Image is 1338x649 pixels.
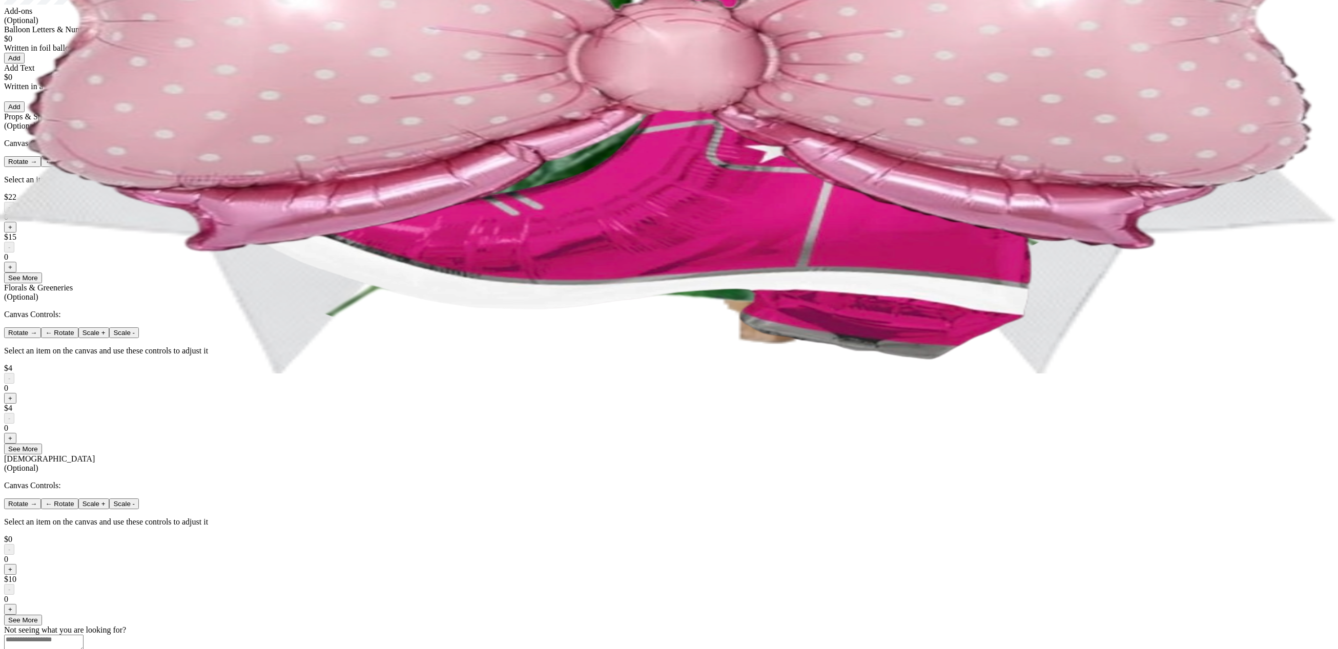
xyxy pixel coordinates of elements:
button: - [4,544,14,555]
button: + [4,393,16,404]
button: Scale + [78,498,110,509]
button: See More [4,615,42,625]
button: ← Rotate [41,498,78,509]
div: [DEMOGRAPHIC_DATA] [4,454,1334,473]
div: 0 [4,595,1334,604]
p: Canvas Controls: [4,481,1334,490]
div: Not seeing what you are looking for? [4,625,1334,635]
button: Scale - [109,498,138,509]
button: - [4,413,14,424]
button: See More [4,444,42,454]
button: + [4,433,16,444]
div: $0 [4,535,1334,544]
button: Rotate → [4,498,41,509]
button: - [4,373,14,384]
div: 0 [4,384,1334,393]
div: $10 [4,575,1334,584]
div: $4 [4,404,1334,413]
button: + [4,604,16,615]
div: 0 [4,424,1334,433]
button: + [4,564,16,575]
p: Select an item on the canvas and use these controls to adjust it [4,517,1334,527]
button: - [4,584,14,595]
div: (Optional) [4,464,1334,473]
div: 0 [4,555,1334,564]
